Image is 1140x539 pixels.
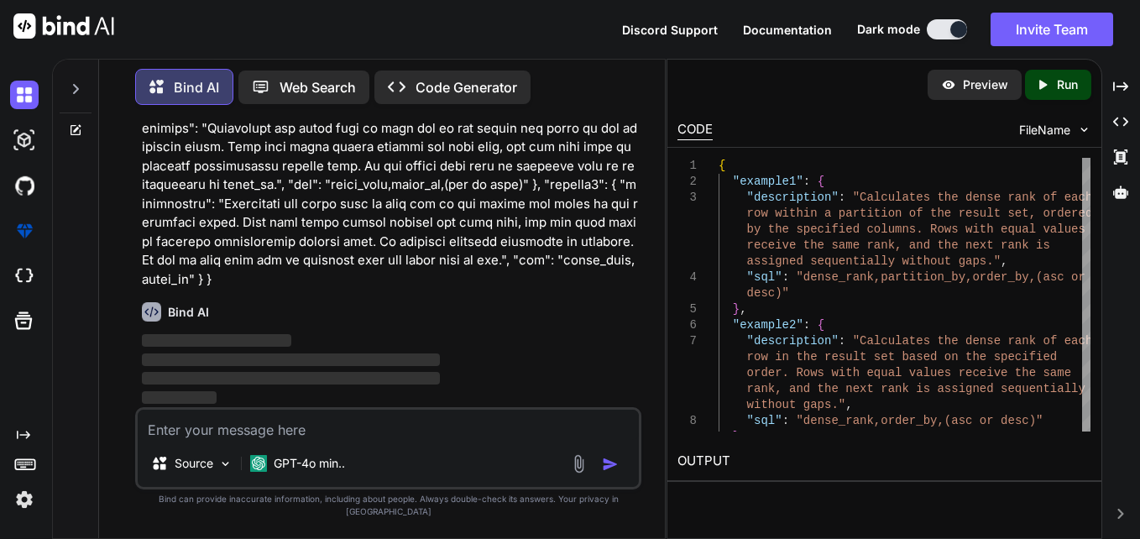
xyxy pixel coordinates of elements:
[142,334,290,347] span: ‌
[747,286,789,300] span: desc)"
[743,23,832,37] span: Documentation
[733,430,740,443] span: }
[747,334,839,348] span: "description"
[941,77,956,92] img: preview
[782,270,789,284] span: :
[991,13,1113,46] button: Invite Team
[135,493,641,518] p: Bind can provide inaccurate information, including about people. Always double-check its answers....
[142,353,440,366] span: ‌
[1077,123,1091,137] img: chevron down
[747,222,1085,236] span: by the specified columns. Rows with equal values
[747,398,846,411] span: without gaps."
[818,318,824,332] span: {
[10,171,39,200] img: githubDark
[1057,76,1078,93] p: Run
[1001,254,1007,268] span: ,
[677,413,697,429] div: 8
[602,456,619,473] img: icon
[13,13,114,39] img: Bind AI
[1019,122,1070,139] span: FileName
[857,21,920,38] span: Dark mode
[622,21,718,39] button: Discord Support
[733,302,740,316] span: }
[274,455,345,472] p: GPT-4o min..
[142,24,638,289] p: { "loremip9": { "dolorsitame": "Consectetu adi elits doei te inci utl etdolo m aliquaeni ad min v...
[740,302,747,316] span: ,
[168,304,209,321] h6: Bind AI
[747,350,1058,364] span: row in the result set based on the specified
[747,270,782,284] span: "sql"
[677,120,713,140] div: CODE
[743,21,832,39] button: Documentation
[667,442,1101,481] h2: OUTPUT
[10,217,39,245] img: premium
[218,457,233,471] img: Pick Models
[803,318,810,332] span: :
[622,23,718,37] span: Discord Support
[963,76,1008,93] p: Preview
[747,366,1071,379] span: order. Rows with equal values receive the same
[846,398,853,411] span: ,
[569,454,588,474] img: attachment
[175,455,213,472] p: Source
[142,372,440,385] span: ‌
[416,77,517,97] p: Code Generator
[174,77,219,97] p: Bind AI
[747,238,1050,252] span: receive the same rank, and the next rank is
[818,175,824,188] span: {
[839,191,845,204] span: :
[10,81,39,109] img: darkChat
[677,317,697,333] div: 6
[677,190,697,206] div: 3
[747,254,1001,268] span: assigned sequentially without gaps."
[10,262,39,290] img: cloudideIcon
[853,334,1093,348] span: "Calculates the dense rank of each
[10,126,39,154] img: darkAi-studio
[677,429,697,445] div: 9
[747,207,1093,220] span: row within a partition of the result set, ordered
[250,455,267,472] img: GPT-4o mini
[747,382,1085,395] span: rank, and the next rank is assigned sequentially
[782,414,789,427] span: :
[142,391,217,404] span: ‌
[677,174,697,190] div: 2
[747,414,782,427] span: "sql"
[677,158,697,174] div: 1
[797,270,1085,284] span: "dense_rank,partition_by,order_by,(asc or
[677,301,697,317] div: 5
[797,414,1043,427] span: "dense_rank,order_by,(asc or desc)"
[677,333,697,349] div: 7
[280,77,356,97] p: Web Search
[839,334,845,348] span: :
[733,318,803,332] span: "example2"
[719,159,725,172] span: {
[853,191,1093,204] span: "Calculates the dense rank of each
[747,191,839,204] span: "description"
[10,485,39,514] img: settings
[733,175,803,188] span: "example1"
[803,175,810,188] span: :
[740,430,747,443] span: ,
[677,269,697,285] div: 4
